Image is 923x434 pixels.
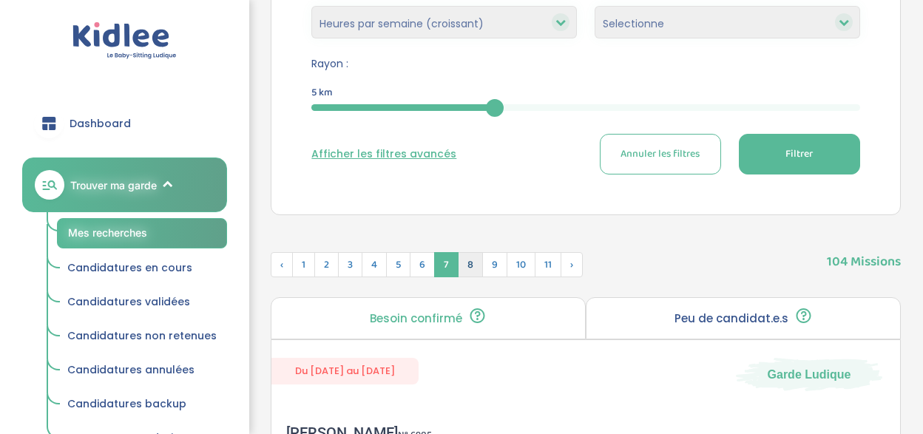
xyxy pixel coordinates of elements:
span: 11 [535,252,561,277]
span: 8 [458,252,483,277]
span: 5 km [311,85,333,101]
button: Afficher les filtres avancés [311,146,456,162]
span: Trouver ma garde [70,177,157,193]
p: Peu de candidat.e.s [674,313,788,325]
span: ‹ [271,252,293,277]
a: Mes recherches [57,218,227,248]
a: Candidatures non retenues [57,322,227,350]
span: Dashboard [70,116,131,132]
span: 10 [507,252,535,277]
span: 1 [292,252,315,277]
span: 104 Missions [827,237,901,272]
button: Filtrer [739,134,860,174]
span: Candidatures backup [67,396,186,411]
a: Trouver ma garde [22,157,227,212]
span: Candidatures annulées [67,362,195,377]
span: 2 [314,252,339,277]
a: Dashboard [22,97,227,150]
a: Candidatures validées [57,288,227,316]
span: Garde Ludique [768,367,851,383]
span: Du [DATE] au [DATE] [271,358,419,384]
span: Rayon : [311,56,860,72]
a: Candidatures backup [57,390,227,418]
span: Mes recherches [68,226,147,239]
a: Candidatures en cours [57,254,227,282]
span: 3 [338,252,362,277]
span: 7 [434,252,459,277]
span: Filtrer [785,146,813,162]
span: 5 [386,252,410,277]
span: 6 [410,252,435,277]
span: Candidatures en cours [67,260,192,275]
span: Annuler les filtres [621,146,700,162]
button: Annuler les filtres [600,134,721,174]
p: Besoin confirmé [370,313,462,325]
span: 4 [362,252,387,277]
img: logo.svg [72,22,177,60]
span: Suivant » [561,252,583,277]
span: Candidatures validées [67,294,190,309]
span: Candidatures non retenues [67,328,217,343]
span: 9 [482,252,507,277]
a: Candidatures annulées [57,356,227,384]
